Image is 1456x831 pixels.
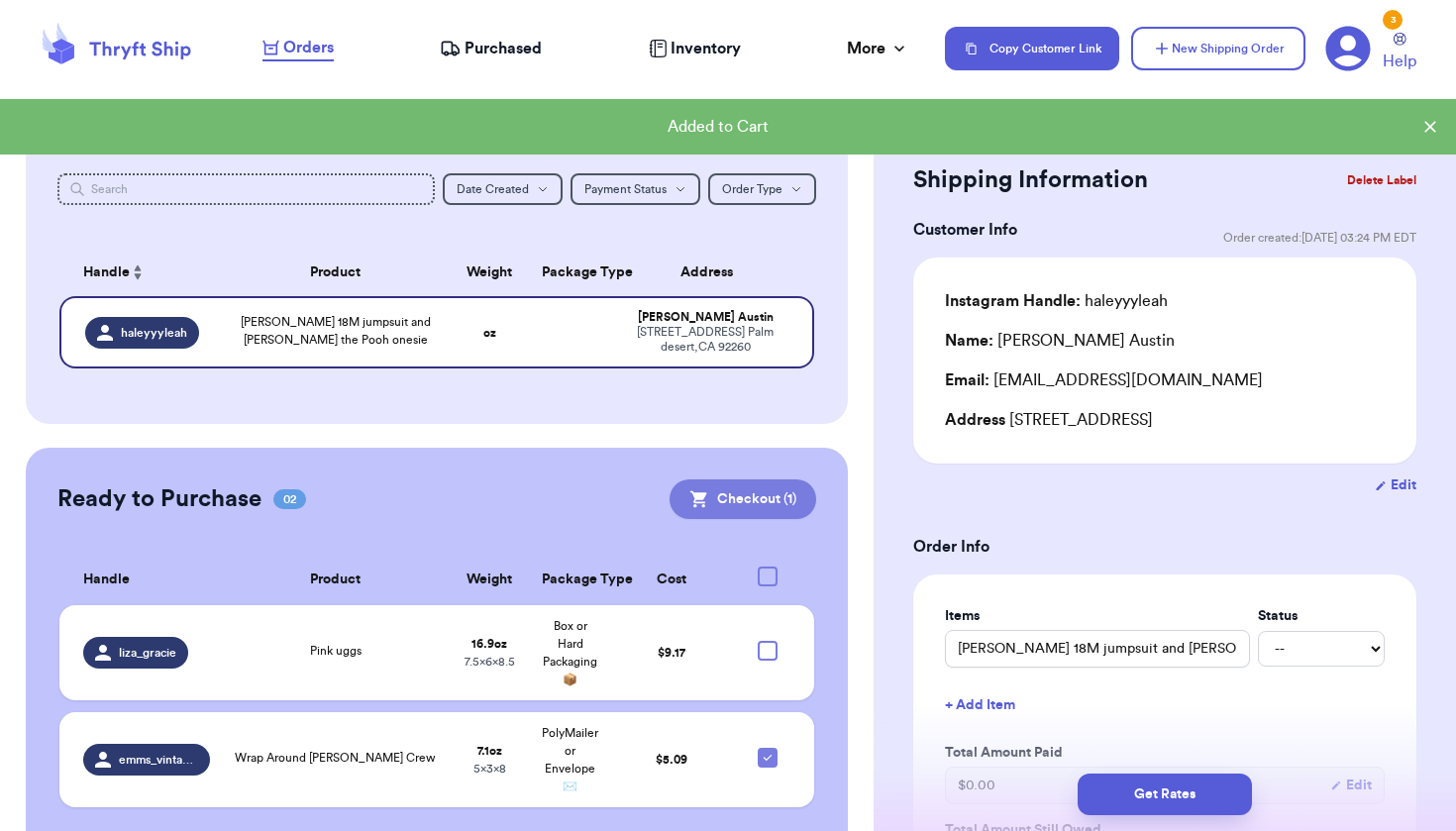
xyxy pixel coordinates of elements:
button: Sort ascending [130,260,146,284]
span: PolyMailer or Envelope ✉️ [542,727,598,792]
span: Order created: [DATE] 03:24 PM EDT [1223,230,1416,246]
span: liza_gracie [119,645,176,661]
th: Weight [449,249,530,296]
a: Orders [262,36,334,61]
label: Items [945,606,1250,626]
div: Added to Cart [16,115,1420,139]
span: 5 x 3 x 8 [473,763,506,775]
div: [EMAIL_ADDRESS][DOMAIN_NAME] [945,368,1385,392]
span: Handle [83,262,130,283]
th: Product [222,555,449,605]
span: Name: [945,333,993,349]
input: Search [57,173,434,205]
strong: oz [483,327,496,339]
span: Email: [945,372,989,388]
div: [PERSON_NAME] Austin [945,329,1175,353]
div: [STREET_ADDRESS] [945,408,1385,432]
strong: 16.9 oz [471,638,507,650]
span: emms_vintage_gems [119,752,198,768]
div: More [847,37,909,60]
span: Wrap Around [PERSON_NAME] Crew [235,752,436,764]
span: Orders [283,36,334,59]
button: Order Type [708,173,816,205]
button: Delete Label [1339,158,1424,202]
th: Weight [449,555,530,605]
span: [PERSON_NAME] 18M jumpsuit and [PERSON_NAME] the Pooh onesie [241,316,431,346]
span: Help [1383,50,1416,73]
div: 3 [1383,10,1403,30]
span: 7.5 x 6 x 8.5 [465,656,515,668]
div: haleyyyleah [945,289,1168,313]
label: Total Amount Paid [945,743,1385,763]
span: Handle [83,570,130,590]
button: Get Rates [1078,774,1252,815]
span: Order Type [722,183,782,195]
span: 02 [273,489,306,509]
span: $ 5.09 [656,754,687,766]
h2: Shipping Information [913,164,1148,196]
span: Box or Hard Packaging 📦 [543,620,597,685]
button: + Add Item [937,683,1393,727]
div: [STREET_ADDRESS] Palm desert , CA 92260 [623,325,788,355]
th: Package Type [530,249,611,296]
div: [PERSON_NAME] Austin [623,310,788,325]
button: Edit [1375,475,1416,495]
span: Inventory [671,37,741,60]
a: 3 [1325,26,1371,71]
h3: Order Info [913,535,1416,559]
button: Checkout (1) [670,479,816,519]
button: Payment Status [571,173,700,205]
span: $ 9.17 [658,647,685,659]
button: New Shipping Order [1131,27,1305,70]
h2: Ready to Purchase [57,483,261,515]
button: Copy Customer Link [945,27,1119,70]
th: Address [611,249,814,296]
strong: 7.1 oz [477,745,502,757]
span: haleyyyleah [121,325,187,341]
th: Cost [611,555,733,605]
label: Status [1258,606,1385,626]
h3: Customer Info [913,218,1017,242]
th: Package Type [530,555,611,605]
span: Purchased [465,37,542,60]
span: Pink uggs [310,645,362,657]
a: Help [1383,33,1416,73]
span: Payment Status [584,183,667,195]
button: Date Created [443,173,563,205]
a: Purchased [440,37,542,60]
span: Instagram Handle: [945,293,1081,309]
th: Product [222,249,449,296]
span: Date Created [457,183,529,195]
a: Inventory [649,37,741,60]
span: Address [945,412,1005,428]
